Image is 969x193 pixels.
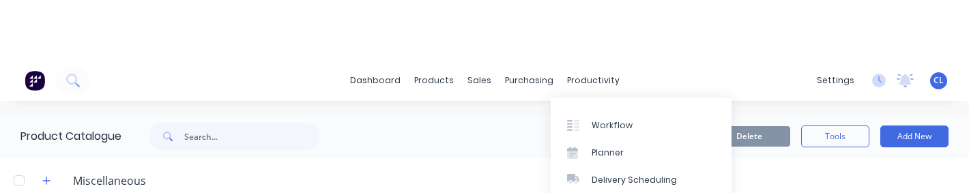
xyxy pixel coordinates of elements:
div: products [407,70,461,91]
button: Delete [708,126,790,147]
input: Search... [184,123,319,150]
div: Workflow [592,119,633,132]
button: Add New [880,125,949,147]
a: Planner [551,139,732,166]
img: Factory [25,70,45,91]
iframe: Intercom live chat [923,147,955,179]
span: CL [934,74,944,87]
div: purchasing [498,70,560,91]
div: settings [810,70,861,91]
div: sales [461,70,498,91]
a: dashboard [343,70,407,91]
div: Planner [592,147,624,159]
div: Delivery Scheduling [592,174,677,186]
div: productivity [560,70,626,91]
a: Workflow [551,111,732,138]
div: Miscellaneous [62,173,157,189]
button: Tools [801,125,869,147]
